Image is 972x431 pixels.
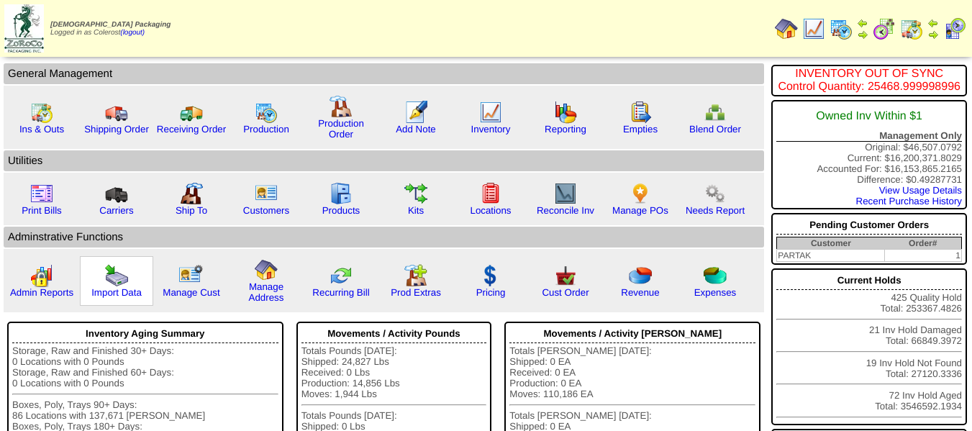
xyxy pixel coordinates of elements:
a: Shipping Order [84,124,149,135]
a: Add Note [396,124,436,135]
a: Empties [623,124,658,135]
img: network.png [704,101,727,124]
a: View Usage Details [879,185,962,196]
td: Adminstrative Functions [4,227,764,248]
img: calendarinout.gif [900,17,923,40]
img: truck2.gif [180,101,203,124]
img: factory2.gif [180,182,203,205]
a: Admin Reports [10,287,73,298]
a: Ship To [176,205,207,216]
div: 425 Quality Hold Total: 253367.4826 21 Inv Hold Damaged Total: 66849.3972 19 Inv Hold Not Found T... [771,268,967,425]
img: line_graph.gif [802,17,825,40]
img: workflow.png [704,182,727,205]
a: Recent Purchase History [856,196,962,207]
img: po.png [629,182,652,205]
a: Manage Address [249,281,284,303]
img: truck.gif [105,101,128,124]
a: Blend Order [689,124,741,135]
a: Manage Cust [163,287,219,298]
span: [DEMOGRAPHIC_DATA] Packaging [50,21,171,29]
img: managecust.png [178,264,205,287]
a: Cust Order [542,287,589,298]
img: pie_chart.png [629,264,652,287]
a: Prod Extras [391,287,441,298]
a: Reconcile Inv [537,205,594,216]
a: Locations [470,205,511,216]
td: General Management [4,63,764,84]
img: dollar.gif [479,264,502,287]
a: Print Bills [22,205,62,216]
img: workflow.gif [404,182,427,205]
div: Pending Customer Orders [776,216,962,235]
a: Production Order [318,118,364,140]
th: Order# [884,237,961,250]
img: orders.gif [404,101,427,124]
a: Expenses [694,287,737,298]
img: home.gif [255,258,278,281]
img: pie_chart2.png [704,264,727,287]
img: truck3.gif [105,182,128,205]
a: Import Data [91,287,142,298]
a: Receiving Order [157,124,226,135]
img: calendarblend.gif [873,17,896,40]
img: locations.gif [479,182,502,205]
div: Current Holds [776,271,962,290]
a: Production [243,124,289,135]
a: Manage POs [612,205,668,216]
a: Reporting [545,124,586,135]
img: graph.gif [554,101,577,124]
img: graph2.png [30,264,53,287]
img: arrowright.gif [927,29,939,40]
img: calendarprod.gif [255,101,278,124]
a: (logout) [120,29,145,37]
td: Utilities [4,150,764,171]
img: reconcile.gif [330,264,353,287]
div: Original: $46,507.0792 Current: $16,200,371.8029 Accounted For: $16,153,865.2165 Difference: $0.4... [771,100,967,209]
div: Movements / Activity Pounds [301,325,487,343]
img: home.gif [775,17,798,40]
td: PARTAK [777,250,885,262]
a: Products [322,205,360,216]
div: INVENTORY OUT OF SYNC Control Quantity: 25468.999998996 [776,68,962,94]
a: Revenue [621,287,659,298]
a: Ins & Outs [19,124,64,135]
a: Kits [408,205,424,216]
a: Carriers [99,205,133,216]
span: Logged in as Colerost [50,21,171,37]
img: calendarcustomer.gif [943,17,966,40]
td: 1 [884,250,961,262]
a: Needs Report [686,205,745,216]
img: line_graph.gif [479,101,502,124]
img: line_graph2.gif [554,182,577,205]
div: Management Only [776,130,962,142]
img: customers.gif [255,182,278,205]
img: arrowright.gif [857,29,868,40]
a: Customers [243,205,289,216]
img: calendarinout.gif [30,101,53,124]
div: Movements / Activity [PERSON_NAME] [509,325,755,343]
th: Customer [777,237,885,250]
img: factory.gif [330,95,353,118]
img: cust_order.png [554,264,577,287]
img: cabinet.gif [330,182,353,205]
img: invoice2.gif [30,182,53,205]
img: arrowleft.gif [927,17,939,29]
div: Inventory Aging Summary [12,325,278,343]
img: calendarprod.gif [830,17,853,40]
img: arrowleft.gif [857,17,868,29]
img: prodextras.gif [404,264,427,287]
img: zoroco-logo-small.webp [4,4,44,53]
div: Owned Inv Within $1 [776,103,962,130]
a: Inventory [471,124,511,135]
img: workorder.gif [629,101,652,124]
img: import.gif [105,264,128,287]
a: Pricing [476,287,506,298]
a: Recurring Bill [312,287,369,298]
